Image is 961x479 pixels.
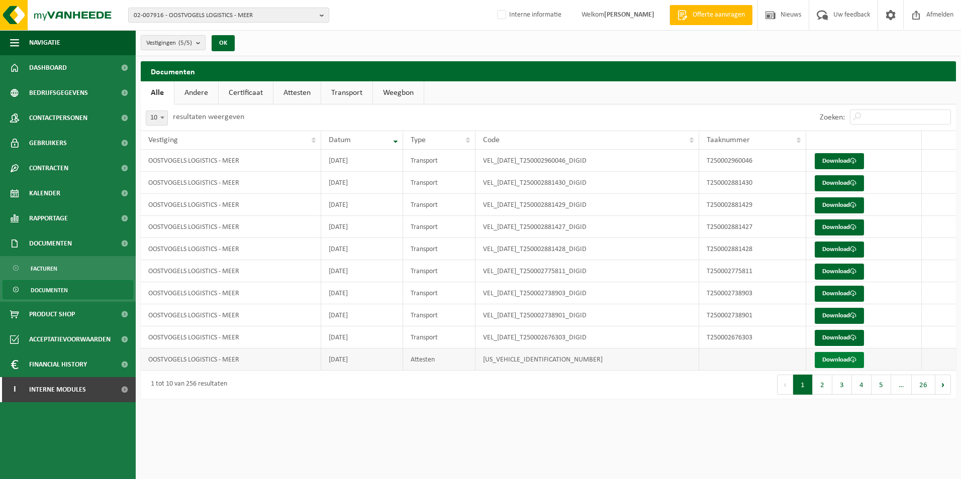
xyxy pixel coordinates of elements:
[321,282,403,304] td: [DATE]
[31,259,57,278] span: Facturen
[699,326,806,348] td: T250002676303
[321,81,372,104] a: Transport
[29,206,68,231] span: Rapportage
[411,136,426,144] span: Type
[321,238,403,260] td: [DATE]
[321,150,403,172] td: [DATE]
[475,150,699,172] td: VEL_[DATE]_T250002960046_DIGID
[403,260,475,282] td: Transport
[146,376,227,394] div: 1 tot 10 van 256 resultaten
[852,375,872,395] button: 4
[699,304,806,326] td: T250002738901
[3,259,133,278] a: Facturen
[815,286,864,302] a: Download
[178,40,192,46] count: (5/5)
[820,113,845,122] label: Zoeken:
[935,375,951,395] button: Next
[141,238,321,260] td: OOSTVOGELS LOGISTICS - MEER
[475,216,699,238] td: VEL_[DATE]_T250002881427_DIGID
[174,81,218,104] a: Andere
[815,197,864,213] a: Download
[475,260,699,282] td: VEL_[DATE]_T250002775811_DIGID
[403,282,475,304] td: Transport
[815,330,864,346] a: Download
[699,194,806,216] td: T250002881429
[815,242,864,258] a: Download
[29,30,60,55] span: Navigatie
[813,375,832,395] button: 2
[173,113,244,121] label: resultaten weergeven
[141,194,321,216] td: OOSTVOGELS LOGISTICS - MEER
[707,136,750,144] span: Taaknummer
[141,35,206,50] button: Vestigingen(5/5)
[141,150,321,172] td: OOSTVOGELS LOGISTICS - MEER
[403,194,475,216] td: Transport
[321,194,403,216] td: [DATE]
[321,216,403,238] td: [DATE]
[219,81,273,104] a: Certificaat
[815,219,864,235] a: Download
[777,375,793,395] button: Previous
[31,281,68,300] span: Documenten
[815,352,864,368] a: Download
[475,348,699,371] td: [US_VEHICLE_IDENTIFICATION_NUMBER]
[669,5,752,25] a: Offerte aanvragen
[604,11,654,19] strong: [PERSON_NAME]
[29,377,86,402] span: Interne modules
[128,8,329,23] button: 02-007916 - OOSTVOGELS LOGISTICS - MEER
[29,131,67,156] span: Gebruikers
[29,55,67,80] span: Dashboard
[699,216,806,238] td: T250002881427
[29,181,60,206] span: Kalender
[403,172,475,194] td: Transport
[321,348,403,371] td: [DATE]
[403,326,475,348] td: Transport
[699,172,806,194] td: T250002881430
[273,81,321,104] a: Attesten
[891,375,912,395] span: …
[29,231,72,256] span: Documenten
[141,81,174,104] a: Alle
[141,304,321,326] td: OOSTVOGELS LOGISTICS - MEER
[403,348,475,371] td: Attesten
[699,282,806,304] td: T250002738903
[212,35,235,51] button: OK
[403,150,475,172] td: Transport
[699,238,806,260] td: T250002881428
[793,375,813,395] button: 1
[141,282,321,304] td: OOSTVOGELS LOGISTICS - MEER
[475,238,699,260] td: VEL_[DATE]_T250002881428_DIGID
[495,8,561,23] label: Interne informatie
[815,175,864,191] a: Download
[141,348,321,371] td: OOSTVOGELS LOGISTICS - MEER
[29,352,87,377] span: Financial History
[141,216,321,238] td: OOSTVOGELS LOGISTICS - MEER
[29,156,68,181] span: Contracten
[699,150,806,172] td: T250002960046
[134,8,316,23] span: 02-007916 - OOSTVOGELS LOGISTICS - MEER
[329,136,351,144] span: Datum
[148,136,178,144] span: Vestiging
[699,260,806,282] td: T250002775811
[403,304,475,326] td: Transport
[141,61,956,81] h2: Documenten
[475,172,699,194] td: VEL_[DATE]_T250002881430_DIGID
[475,282,699,304] td: VEL_[DATE]_T250002738903_DIGID
[141,172,321,194] td: OOSTVOGELS LOGISTICS - MEER
[29,302,75,327] span: Product Shop
[146,110,168,126] span: 10
[146,111,167,125] span: 10
[475,304,699,326] td: VEL_[DATE]_T250002738901_DIGID
[815,153,864,169] a: Download
[475,194,699,216] td: VEL_[DATE]_T250002881429_DIGID
[10,377,19,402] span: I
[815,308,864,324] a: Download
[872,375,891,395] button: 5
[321,172,403,194] td: [DATE]
[912,375,935,395] button: 26
[403,238,475,260] td: Transport
[475,326,699,348] td: VEL_[DATE]_T250002676303_DIGID
[690,10,747,20] span: Offerte aanvragen
[373,81,424,104] a: Weegbon
[321,304,403,326] td: [DATE]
